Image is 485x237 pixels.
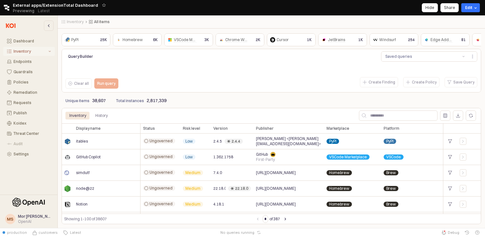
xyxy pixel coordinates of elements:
div: Table toolbar [62,214,481,224]
span: Version [213,126,228,131]
p: 1K [358,37,363,43]
div: 2.4.4 [232,139,240,144]
span: customers [38,230,58,235]
button: Audit [3,139,55,148]
span: Brew [386,170,396,175]
div: Cursor [277,37,289,43]
span: Ungoverned [149,170,173,175]
p: 2,817,339 [147,97,166,104]
button: Create Finding [360,77,398,87]
span: JetBrains [328,37,345,42]
div: Homebrew6K [113,33,162,46]
span: Low [185,154,193,160]
div: Dashboard [13,39,51,43]
span: VSCode [386,154,401,160]
button: Koidex [3,119,55,128]
div: Windsurf [379,37,396,43]
p: Create Policy [412,80,437,85]
div: Inventory [13,49,47,54]
button: Endpoints [3,57,55,66]
p: Create Finding [369,80,395,85]
p: Total instances [116,98,144,104]
span: External apps/ExtensionTotal Dashboard [13,2,98,8]
label: of 387 [269,216,280,222]
div: Policies [13,80,51,84]
div: PyPI25K [62,33,110,46]
div: History [95,112,108,119]
div: MS [7,216,13,222]
span: Medium [185,186,200,191]
button: MS [5,214,15,224]
span: Risk level [183,126,200,131]
div: + [446,137,455,145]
p: 2K [256,37,260,43]
button: Show suggestions [460,52,467,61]
p: 254 [408,37,415,43]
div: Edge Add-ons81 [421,33,470,46]
p: Query Builder [68,54,151,59]
button: Debug [439,228,462,237]
div: Inventory [69,112,86,119]
p: Unique items [65,98,89,104]
span: GitHub [256,152,268,157]
span: Chrome Web Store [225,37,260,42]
p: Run query [97,81,115,86]
button: Saved queries [381,52,460,61]
span: Notion [76,202,88,207]
p: Clear all [74,81,89,86]
input: Page [263,215,268,223]
div: Requests [13,101,51,105]
p: 38,607 [92,97,106,104]
span: 2.4.5 [213,139,222,144]
div: Saved queries [385,53,412,60]
button: History [462,228,472,237]
div: JetBrains1K [318,33,367,46]
span: Debug [448,230,459,235]
button: Inventory [3,47,55,56]
span: 1.362.1758 [213,154,233,160]
div: OpenAI [18,219,52,224]
div: History [91,112,112,119]
span: Previewing [13,8,34,14]
span: 22.18.0_1 [213,186,225,191]
p: Share [444,5,455,10]
span: GitHub Copilot [76,154,101,160]
span: Publisher [256,126,274,131]
span: First-Party [256,157,275,162]
button: Settings [3,150,55,159]
p: Save Query [453,80,474,85]
span: Ungoverned [149,201,173,206]
span: Brew [386,202,396,207]
main: App Frame [58,15,485,228]
button: Reset app state [256,231,262,234]
div: VSCode Marketplace3K [164,33,213,46]
span: 4.18.1 [213,202,224,207]
button: Create Policy [403,77,439,87]
button: Save Query [445,77,477,87]
nav: Breadcrumbs [62,19,341,24]
span: Low [185,139,193,144]
p: 6K [153,37,158,43]
div: 22.18.0 [235,186,248,191]
span: Marketplace [327,126,349,131]
span: Platform [384,126,399,131]
div: + [446,200,455,208]
span: PyPI [329,139,336,144]
iframe: QueryBuildingItay [65,64,477,77]
div: Hide [425,4,434,12]
div: Guardrails [13,70,51,74]
div: Publish [13,111,51,115]
p: 25K [100,37,107,43]
div: Endpoints [13,59,51,64]
button: Add app to favorites [101,2,107,8]
span: [PERSON_NAME] <[PERSON_NAME][EMAIL_ADDRESS][DOMAIN_NAME]> [256,136,321,146]
div: Homebrew [123,37,143,43]
div: Previewing Latest [13,6,53,15]
button: Policies [3,78,55,87]
span: PyPI [386,139,394,144]
span: 7.4.0 [213,170,222,175]
div: Cursor1K [267,33,316,46]
button: Edit [461,3,480,12]
span: Mor [PERSON_NAME] [18,214,57,219]
span: [URL][DOMAIN_NAME] [256,202,296,207]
